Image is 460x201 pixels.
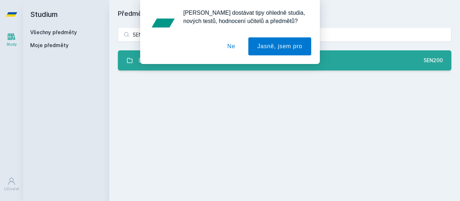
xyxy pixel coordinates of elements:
button: Ne [218,37,244,55]
img: notification icon [149,9,178,37]
button: Jasně, jsem pro [248,37,311,55]
div: [PERSON_NAME] dostávat tipy ohledně studia, nových testů, hodnocení učitelů a předmětů? [178,9,311,25]
div: Uživatel [4,186,19,192]
a: Uživatel [1,173,22,195]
